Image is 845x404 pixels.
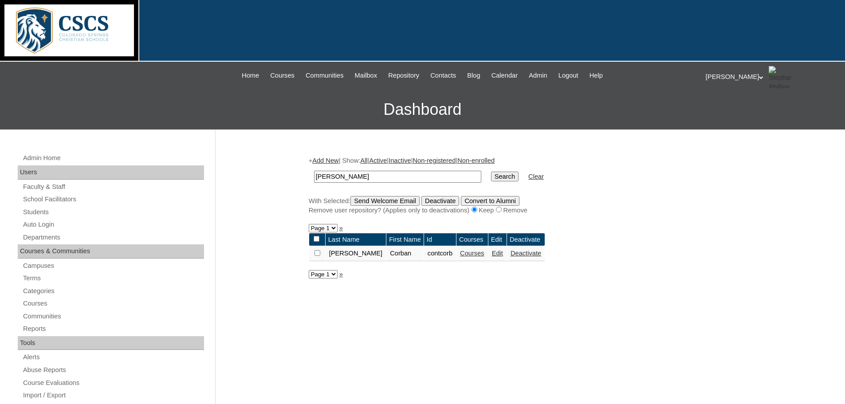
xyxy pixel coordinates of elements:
[460,250,484,257] a: Courses
[706,66,836,88] div: [PERSON_NAME]
[421,196,459,206] input: Deactivate
[507,233,545,246] td: Deactivate
[590,71,603,81] span: Help
[554,71,583,81] a: Logout
[350,71,382,81] a: Mailbox
[242,71,259,81] span: Home
[350,196,420,206] input: Send Welcome Email
[306,71,344,81] span: Communities
[339,271,343,278] a: »
[463,71,484,81] a: Blog
[22,377,204,388] a: Course Evaluations
[22,311,204,322] a: Communities
[326,246,386,261] td: [PERSON_NAME]
[529,71,547,81] span: Admin
[369,157,387,164] a: Active
[22,273,204,284] a: Terms
[301,71,348,81] a: Communities
[22,298,204,309] a: Courses
[360,157,367,164] a: All
[388,71,419,81] span: Repository
[4,90,841,129] h3: Dashboard
[22,352,204,363] a: Alerts
[769,66,791,88] img: Stephanie Phillips
[424,233,456,246] td: Id
[430,71,456,81] span: Contacts
[339,224,343,231] a: »
[309,206,748,215] div: Remove user repository? (Applies only to deactivations) Keep Remove
[309,156,748,215] div: + | Show: | | | |
[22,232,204,243] a: Departments
[487,71,522,81] a: Calendar
[22,219,204,230] a: Auto Login
[270,71,295,81] span: Courses
[18,244,204,259] div: Courses & Communities
[22,365,204,376] a: Abuse Reports
[558,71,578,81] span: Logout
[355,71,377,81] span: Mailbox
[461,196,519,206] input: Convert to Alumni
[491,71,518,81] span: Calendar
[585,71,607,81] a: Help
[312,157,338,164] a: Add New
[326,233,386,246] td: Last Name
[314,171,481,183] input: Search
[511,250,541,257] a: Deactivate
[237,71,263,81] a: Home
[389,157,411,164] a: Inactive
[528,173,544,180] a: Clear
[467,71,480,81] span: Blog
[22,194,204,205] a: School Facilitators
[22,181,204,192] a: Faculty & Staff
[426,71,460,81] a: Contacts
[492,250,503,257] a: Edit
[413,157,456,164] a: Non-registered
[22,323,204,334] a: Reports
[524,71,552,81] a: Admin
[386,246,424,261] td: Corban
[456,233,488,246] td: Courses
[22,153,204,164] a: Admin Home
[424,246,456,261] td: contcorb
[491,172,519,181] input: Search
[22,260,204,271] a: Campuses
[386,233,424,246] td: First Name
[309,196,748,215] div: With Selected:
[22,207,204,218] a: Students
[4,4,134,56] img: logo-white.png
[266,71,299,81] a: Courses
[384,71,424,81] a: Repository
[22,286,204,297] a: Categories
[488,233,507,246] td: Edit
[457,157,495,164] a: Non-enrolled
[22,390,204,401] a: Import / Export
[18,336,204,350] div: Tools
[18,165,204,180] div: Users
